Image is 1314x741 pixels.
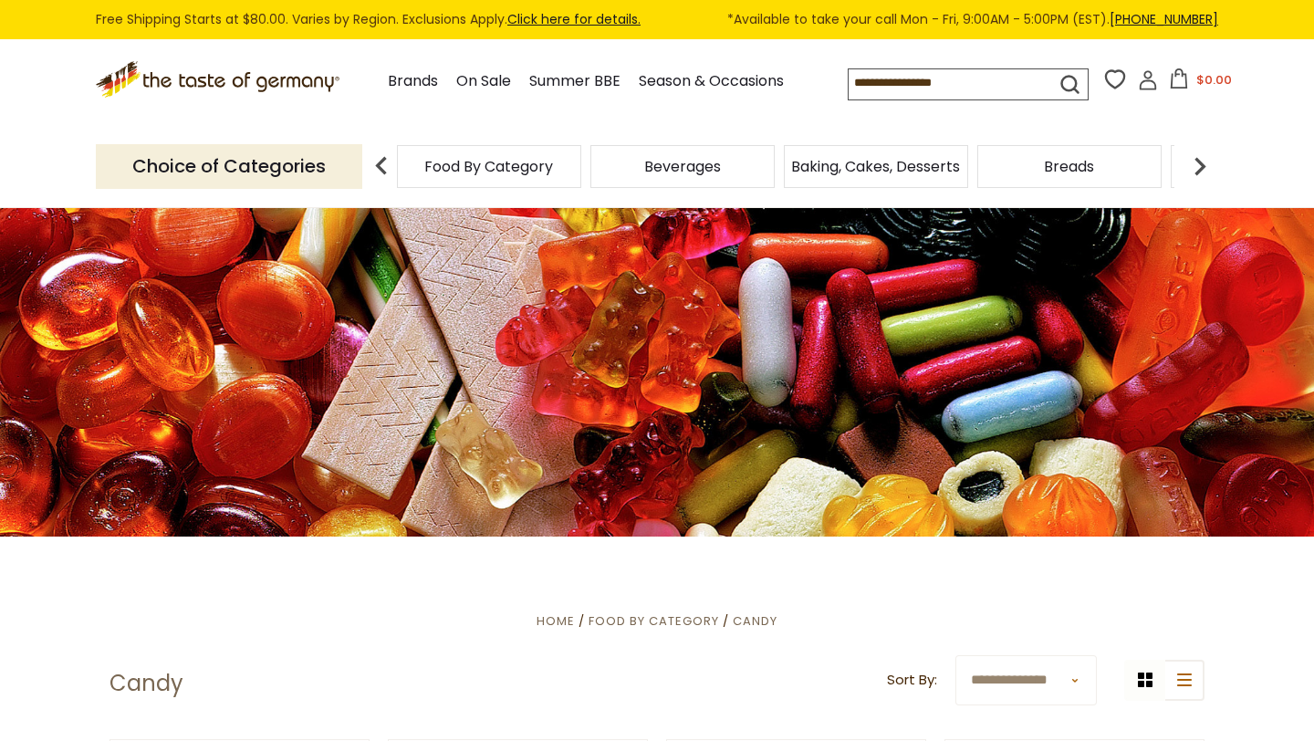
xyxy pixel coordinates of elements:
a: Brands [388,69,438,94]
img: previous arrow [363,148,400,184]
a: Season & Occasions [639,69,784,94]
span: $0.00 [1196,71,1232,89]
a: Food By Category [424,160,553,173]
a: Home [537,612,575,630]
a: Click here for details. [507,10,641,28]
a: On Sale [456,69,511,94]
button: $0.00 [1162,68,1239,96]
label: Sort By: [887,669,937,692]
a: Summer BBE [529,69,620,94]
a: Beverages [644,160,721,173]
h1: Candy [109,670,183,697]
a: Breads [1044,160,1094,173]
a: Candy [733,612,777,630]
p: Choice of Categories [96,144,362,189]
a: Baking, Cakes, Desserts [791,160,960,173]
span: *Available to take your call Mon - Fri, 9:00AM - 5:00PM (EST). [727,9,1218,30]
div: Free Shipping Starts at $80.00. Varies by Region. Exclusions Apply. [96,9,1218,30]
a: Food By Category [589,612,719,630]
img: next arrow [1182,148,1218,184]
a: [PHONE_NUMBER] [1110,10,1218,28]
